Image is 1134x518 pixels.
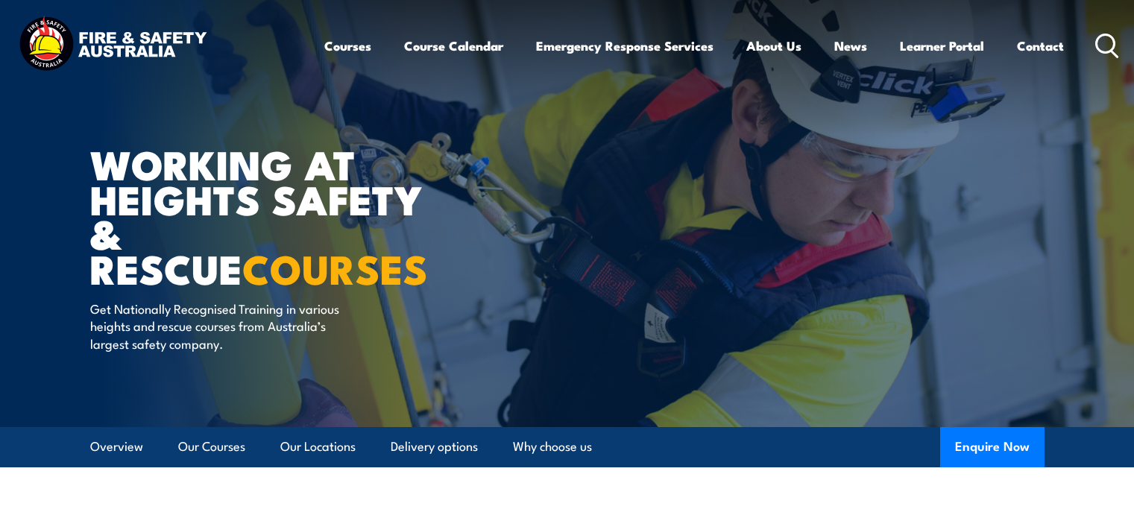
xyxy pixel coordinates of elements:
a: Our Locations [280,427,356,467]
a: News [834,26,867,66]
p: Get Nationally Recognised Training in various heights and rescue courses from Australia’s largest... [90,300,362,352]
a: Why choose us [513,427,592,467]
a: Emergency Response Services [536,26,714,66]
a: Course Calendar [404,26,503,66]
a: Learner Portal [900,26,984,66]
a: Overview [90,427,143,467]
strong: COURSES [242,236,428,298]
a: Courses [324,26,371,66]
a: Our Courses [178,427,245,467]
a: About Us [746,26,801,66]
button: Enquire Now [940,427,1045,467]
a: Contact [1017,26,1064,66]
h1: WORKING AT HEIGHTS SAFETY & RESCUE [90,146,459,285]
a: Delivery options [391,427,478,467]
